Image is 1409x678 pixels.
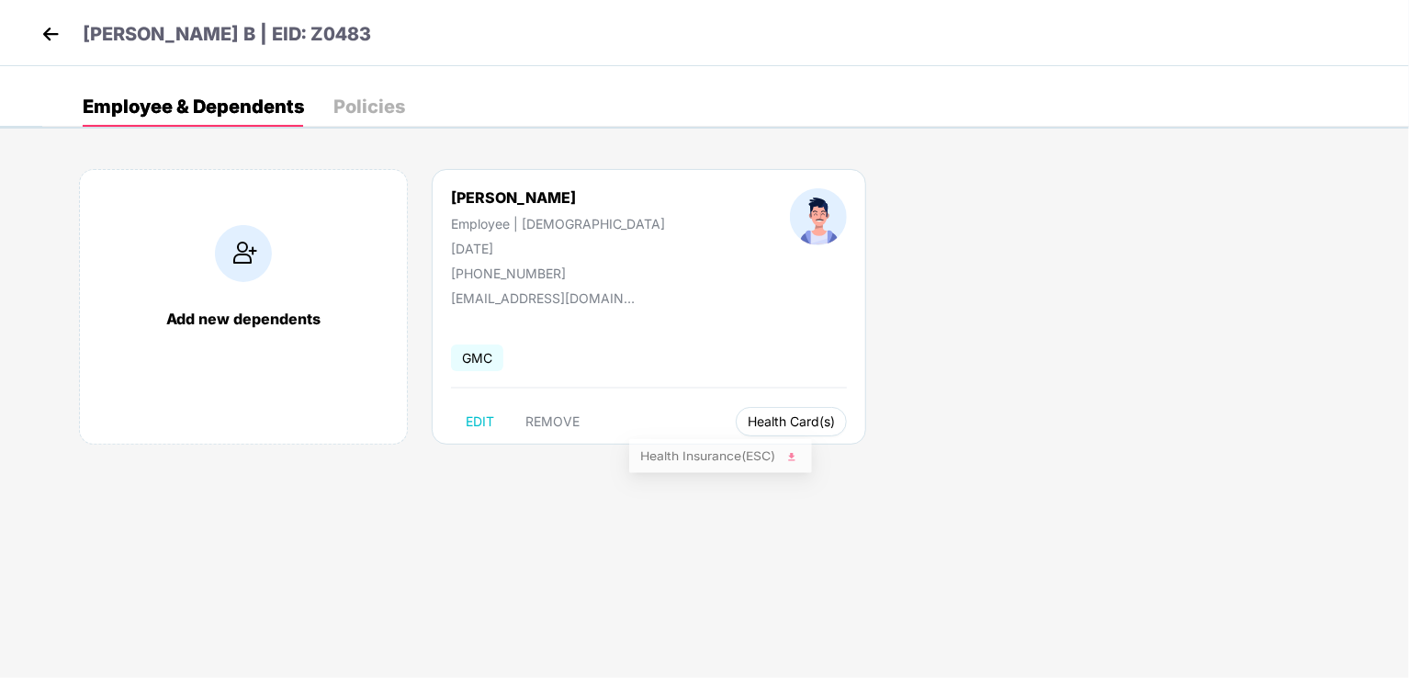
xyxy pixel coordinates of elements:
[451,290,635,306] div: [EMAIL_ADDRESS][DOMAIN_NAME]
[37,20,64,48] img: back
[466,414,494,429] span: EDIT
[83,97,304,116] div: Employee & Dependents
[511,407,594,436] button: REMOVE
[333,97,405,116] div: Policies
[783,449,801,468] img: svg+xml;base64,PHN2ZyB4bWxucz0iaHR0cDovL3d3dy53My5vcmcvMjAwMC9zdmciIHhtbG5zOnhsaW5rPSJodHRwOi8vd3...
[83,20,371,49] p: [PERSON_NAME] B | EID: Z0483
[640,447,801,468] span: Health Insurance(ESC)
[748,417,835,426] span: Health Card(s)
[736,407,847,436] button: Health Card(s)
[790,188,847,245] img: profileImage
[525,414,580,429] span: REMOVE
[451,345,503,371] span: GMC
[451,241,665,256] div: [DATE]
[451,407,509,436] button: EDIT
[451,216,665,232] div: Employee | [DEMOGRAPHIC_DATA]
[451,188,665,207] div: [PERSON_NAME]
[451,266,665,281] div: [PHONE_NUMBER]
[98,310,389,328] div: Add new dependents
[215,225,272,282] img: addIcon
